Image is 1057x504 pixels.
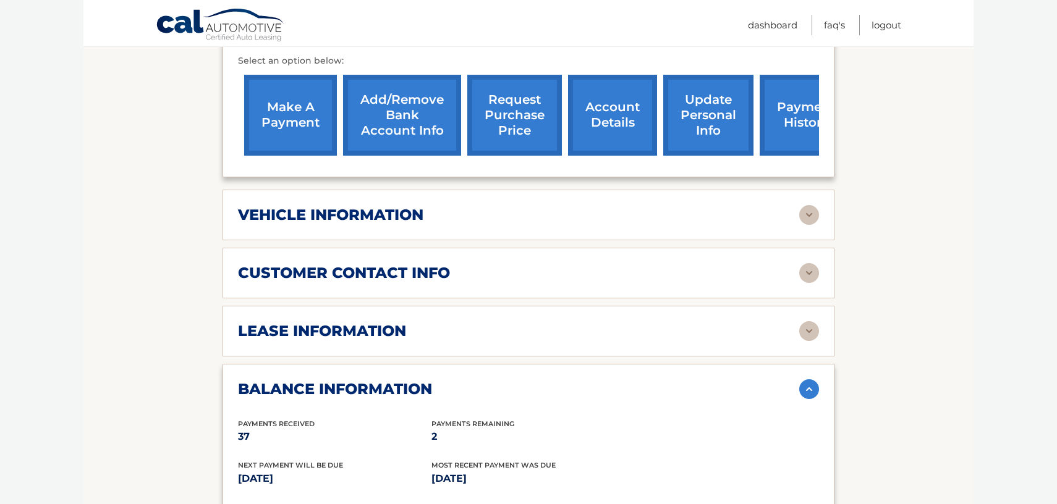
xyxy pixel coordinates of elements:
img: accordion-active.svg [799,379,819,399]
span: Next Payment will be due [238,461,343,469]
h2: balance information [238,380,432,398]
p: 37 [238,428,431,445]
a: account details [568,75,657,156]
a: Cal Automotive [156,8,286,44]
a: request purchase price [467,75,562,156]
a: Add/Remove bank account info [343,75,461,156]
span: Most Recent Payment Was Due [431,461,556,469]
img: accordion-rest.svg [799,263,819,283]
a: make a payment [244,75,337,156]
span: Payments Remaining [431,419,514,428]
h2: customer contact info [238,264,450,282]
img: accordion-rest.svg [799,205,819,225]
a: Dashboard [748,15,797,35]
img: accordion-rest.svg [799,321,819,341]
h2: vehicle information [238,206,423,224]
span: Payments Received [238,419,315,428]
p: [DATE] [238,470,431,487]
p: [DATE] [431,470,625,487]
a: Logout [872,15,901,35]
p: 2 [431,428,625,445]
a: FAQ's [824,15,845,35]
p: Select an option below: [238,54,819,69]
a: payment history [760,75,852,156]
h2: lease information [238,322,406,340]
a: update personal info [663,75,753,156]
